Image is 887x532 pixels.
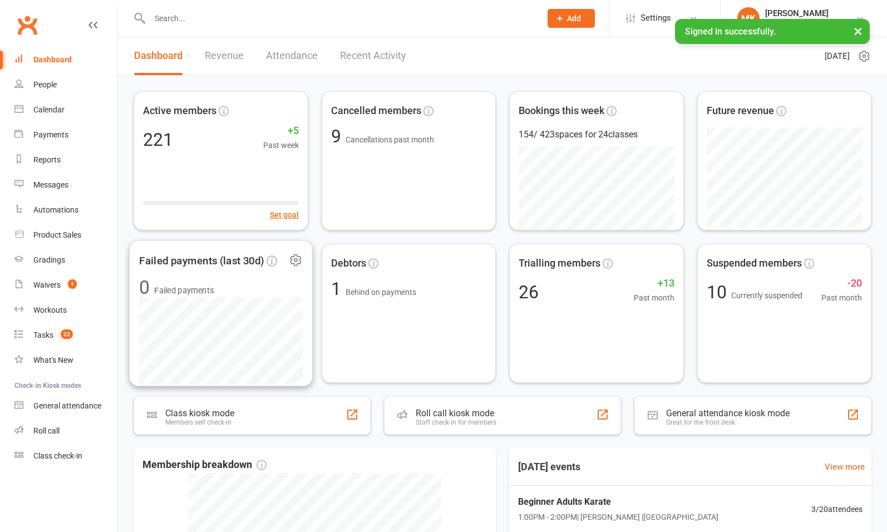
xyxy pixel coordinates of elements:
[811,503,863,515] span: 3 / 20 attendees
[765,18,851,28] div: Emplify Western Suburbs
[519,103,604,119] span: Bookings this week
[33,55,72,64] div: Dashboard
[331,278,346,299] span: 1
[14,248,117,273] a: Gradings
[346,288,416,297] span: Behind on payments
[263,139,299,151] span: Past week
[33,205,78,214] div: Automations
[340,37,406,75] a: Recent Activity
[270,209,299,221] button: Set goal
[825,50,850,63] span: [DATE]
[14,97,117,122] a: Calendar
[707,255,802,272] span: Suspended members
[14,323,117,348] a: Tasks 22
[13,11,41,39] a: Clubworx
[331,255,366,272] span: Debtors
[14,173,117,198] a: Messages
[146,11,533,26] input: Search...
[68,279,77,289] span: 1
[266,37,318,75] a: Attendance
[509,457,589,477] h3: [DATE] events
[14,47,117,72] a: Dashboard
[567,14,581,23] span: Add
[14,393,117,418] a: General attendance kiosk mode
[331,126,346,147] span: 9
[548,9,595,28] button: Add
[346,135,434,144] span: Cancellations past month
[14,198,117,223] a: Automations
[14,273,117,298] a: Waivers 1
[666,408,790,418] div: General attendance kiosk mode
[142,457,267,473] span: Membership breakdown
[33,155,61,164] div: Reports
[165,408,234,418] div: Class kiosk mode
[14,298,117,323] a: Workouts
[666,418,790,426] div: Great for the front desk
[143,103,216,119] span: Active members
[821,292,862,304] span: Past month
[33,331,53,339] div: Tasks
[14,223,117,248] a: Product Sales
[139,278,150,297] div: 0
[821,275,862,292] span: -20
[33,280,61,289] div: Waivers
[707,103,774,119] span: Future revenue
[33,451,82,460] div: Class check-in
[416,408,496,418] div: Roll call kiosk mode
[416,418,496,426] div: Staff check-in for members
[14,147,117,173] a: Reports
[634,275,674,292] span: +13
[825,460,865,474] a: View more
[139,252,264,269] span: Failed payments (last 30d)
[165,418,234,426] div: Members self check-in
[33,401,101,410] div: General attendance
[519,283,539,301] div: 26
[737,7,760,29] div: MK
[33,180,68,189] div: Messages
[33,130,68,139] div: Payments
[134,37,183,75] a: Dashboard
[33,230,81,239] div: Product Sales
[634,292,674,304] span: Past month
[33,105,65,114] div: Calendar
[33,255,65,264] div: Gradings
[848,19,868,43] button: ×
[14,418,117,444] a: Roll call
[33,80,57,89] div: People
[14,348,117,373] a: What's New
[519,255,600,272] span: Trialling members
[518,495,718,509] span: Beginner Adults Karate
[14,122,117,147] a: Payments
[765,8,851,18] div: [PERSON_NAME]
[33,356,73,364] div: What's New
[685,26,776,37] span: Signed in successfully.
[518,511,718,523] span: 1:00PM - 2:00PM | [PERSON_NAME] | [GEOGRAPHIC_DATA]
[14,444,117,469] a: Class kiosk mode
[731,291,802,300] span: Currently suspended
[33,426,60,435] div: Roll call
[519,127,674,142] div: 154 / 423 spaces for 24 classes
[205,37,244,75] a: Revenue
[33,306,67,314] div: Workouts
[154,284,214,297] span: Failed payments
[640,6,671,31] span: Settings
[263,123,299,139] span: +5
[14,72,117,97] a: People
[707,283,802,301] div: 10
[331,103,421,119] span: Cancelled members
[143,131,173,149] div: 221
[61,329,73,339] span: 22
